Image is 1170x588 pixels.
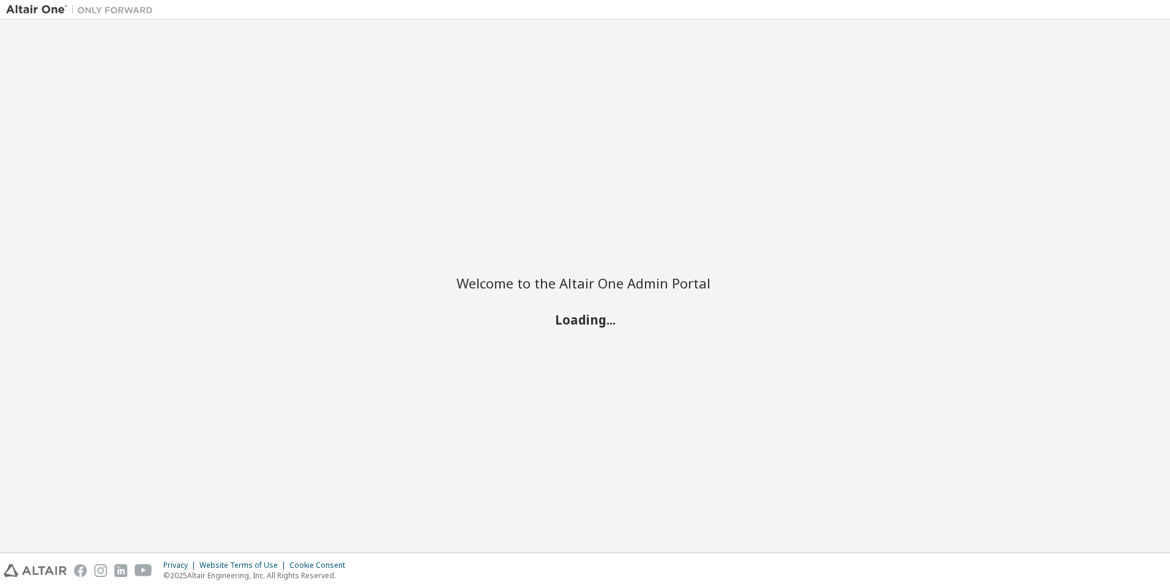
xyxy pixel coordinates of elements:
[94,564,107,577] img: instagram.svg
[289,560,352,570] div: Cookie Consent
[4,564,67,577] img: altair_logo.svg
[135,564,152,577] img: youtube.svg
[456,312,714,328] h2: Loading...
[6,4,159,16] img: Altair One
[74,564,87,577] img: facebook.svg
[163,570,352,581] p: © 2025 Altair Engineering, Inc. All Rights Reserved.
[114,564,127,577] img: linkedin.svg
[163,560,199,570] div: Privacy
[456,274,714,292] h2: Welcome to the Altair One Admin Portal
[199,560,289,570] div: Website Terms of Use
